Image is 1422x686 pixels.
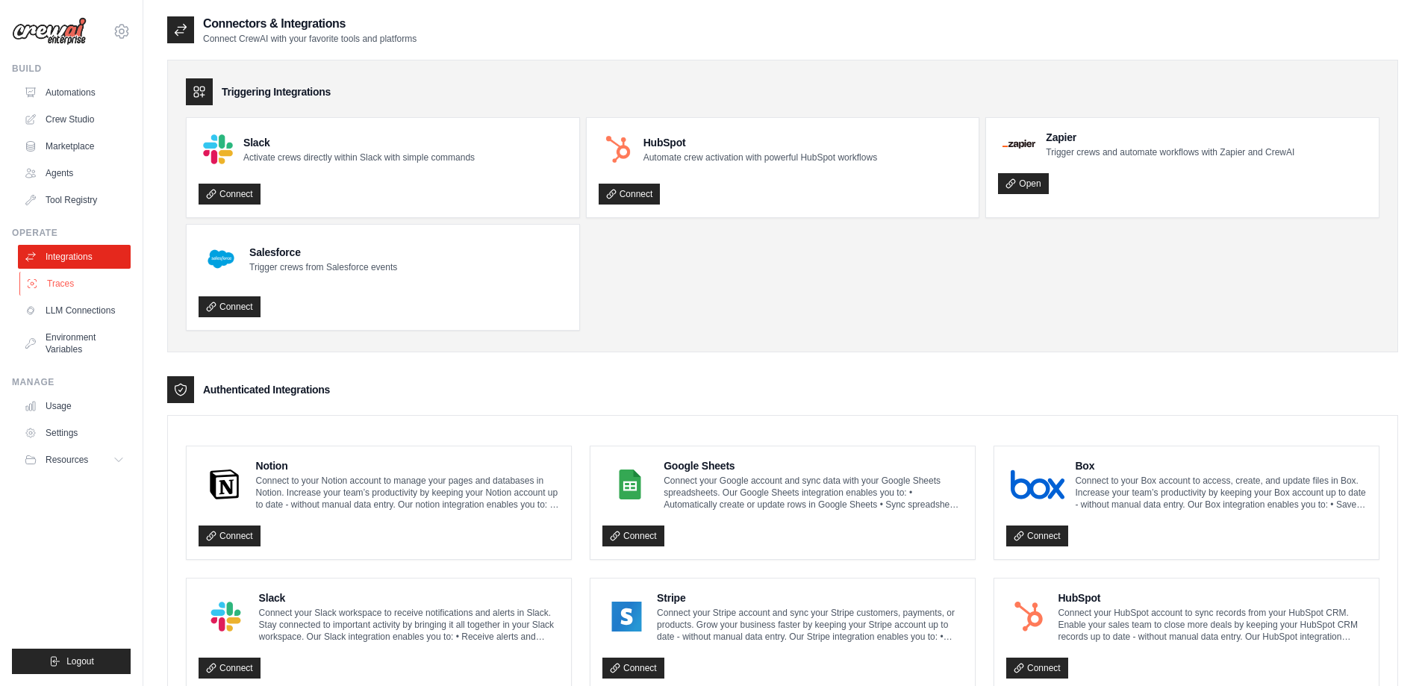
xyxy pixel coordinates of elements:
[12,649,131,674] button: Logout
[602,658,664,679] a: Connect
[203,134,233,164] img: Slack Logo
[256,475,560,511] p: Connect to your Notion account to manage your pages and databases in Notion. Increase your team’s...
[607,470,653,499] img: Google Sheets Logo
[199,184,261,205] a: Connect
[12,376,131,388] div: Manage
[199,658,261,679] a: Connect
[259,607,559,643] p: Connect your Slack workspace to receive notifications and alerts in Slack. Stay connected to impo...
[203,15,417,33] h2: Connectors & Integrations
[18,299,131,322] a: LLM Connections
[607,602,646,632] img: Stripe Logo
[1058,590,1367,605] h4: HubSpot
[12,227,131,239] div: Operate
[203,241,239,277] img: Salesforce Logo
[998,173,1048,194] a: Open
[243,152,475,163] p: Activate crews directly within Slack with simple commands
[657,607,963,643] p: Connect your Stripe account and sync your Stripe customers, payments, or products. Grow your busi...
[603,134,633,164] img: HubSpot Logo
[12,17,87,46] img: Logo
[1046,130,1294,145] h4: Zapier
[1006,526,1068,546] a: Connect
[18,107,131,131] a: Crew Studio
[18,325,131,361] a: Environment Variables
[1046,146,1294,158] p: Trigger crews and automate workflows with Zapier and CrewAI
[46,454,88,466] span: Resources
[1058,607,1367,643] p: Connect your HubSpot account to sync records from your HubSpot CRM. Enable your sales team to clo...
[18,134,131,158] a: Marketplace
[199,296,261,317] a: Connect
[1075,475,1367,511] p: Connect to your Box account to access, create, and update files in Box. Increase your team’s prod...
[664,475,963,511] p: Connect your Google account and sync data with your Google Sheets spreadsheets. Our Google Sheets...
[18,394,131,418] a: Usage
[243,135,475,150] h4: Slack
[203,470,246,499] img: Notion Logo
[19,272,132,296] a: Traces
[249,261,397,273] p: Trigger crews from Salesforce events
[256,458,560,473] h4: Notion
[222,84,331,99] h3: Triggering Integrations
[1011,602,1047,632] img: HubSpot Logo
[12,63,131,75] div: Build
[643,152,877,163] p: Automate crew activation with powerful HubSpot workflows
[203,382,330,397] h3: Authenticated Integrations
[602,526,664,546] a: Connect
[1002,140,1035,149] img: Zapier Logo
[259,590,559,605] h4: Slack
[18,161,131,185] a: Agents
[664,458,963,473] h4: Google Sheets
[203,33,417,45] p: Connect CrewAI with your favorite tools and platforms
[18,448,131,472] button: Resources
[1075,458,1367,473] h4: Box
[1011,470,1064,499] img: Box Logo
[203,602,249,632] img: Slack Logo
[18,188,131,212] a: Tool Registry
[657,590,963,605] h4: Stripe
[643,135,877,150] h4: HubSpot
[249,245,397,260] h4: Salesforce
[599,184,661,205] a: Connect
[18,81,131,105] a: Automations
[66,655,94,667] span: Logout
[18,421,131,445] a: Settings
[199,526,261,546] a: Connect
[1006,658,1068,679] a: Connect
[18,245,131,269] a: Integrations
